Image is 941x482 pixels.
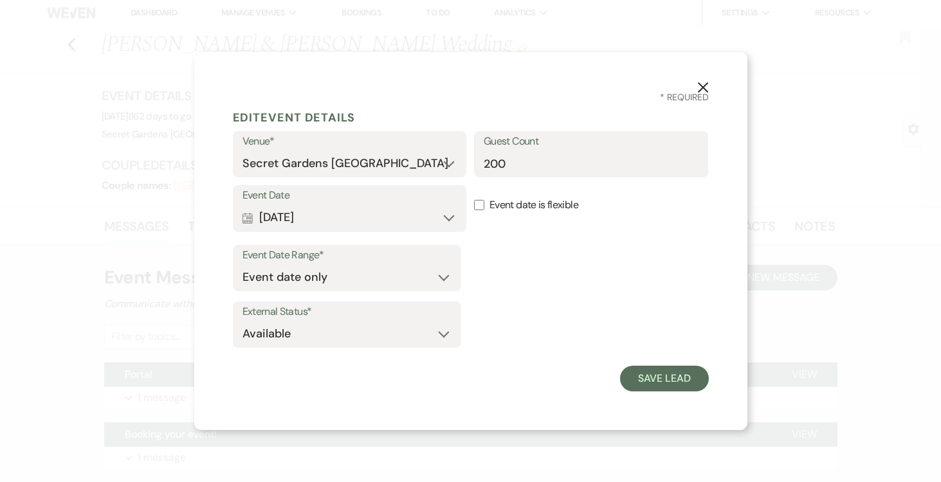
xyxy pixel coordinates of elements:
[484,132,699,151] label: Guest Count
[474,200,484,210] input: Event date is flexible
[474,185,708,226] label: Event date is flexible
[242,186,457,205] label: Event Date
[242,205,457,231] button: [DATE]
[233,91,709,104] h3: * Required
[242,246,452,265] label: Event Date Range*
[233,108,709,127] h5: Edit Event Details
[242,132,457,151] label: Venue*
[620,366,708,391] button: Save Lead
[242,303,452,321] label: External Status*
